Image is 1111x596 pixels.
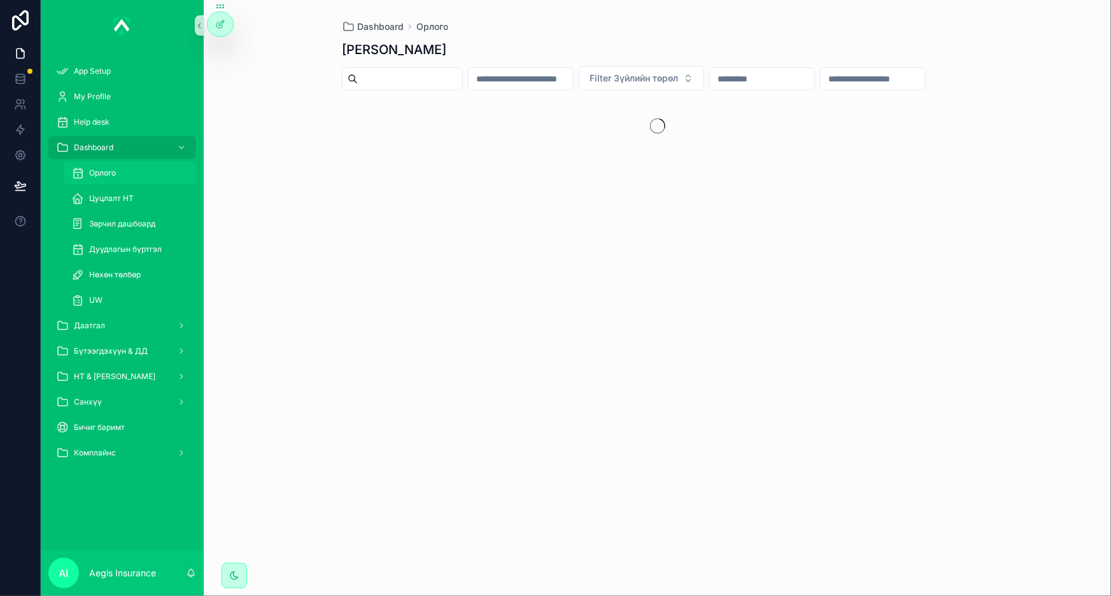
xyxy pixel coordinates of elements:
[89,295,103,305] span: UW
[342,20,404,33] a: Dashboard
[48,314,196,337] a: Даатгал
[89,567,156,579] p: Aegis Insurance
[89,193,134,204] span: Цуцлалт НТ
[64,212,196,235] a: Зөрчил дашбоард
[74,346,148,356] span: Бүтээгдэхүүн & ДД
[59,565,69,581] span: AI
[74,66,111,76] span: App Setup
[89,168,116,178] span: Орлого
[579,66,704,90] button: Select Button
[64,187,196,210] a: Цуцлалт НТ
[48,365,196,388] a: НТ & [PERSON_NAME]
[74,117,110,127] span: Help desk
[74,397,102,407] span: Санхүү
[342,41,446,59] h1: [PERSON_NAME]
[416,20,448,33] a: Орлого
[590,72,678,85] span: Filter Зүйлийн төрөл
[74,371,155,382] span: НТ & [PERSON_NAME]
[48,391,196,413] a: Санхүү
[74,422,125,433] span: Бичиг баримт
[41,51,204,481] div: scrollable content
[74,321,105,331] span: Даатгал
[357,20,404,33] span: Dashboard
[64,162,196,184] a: Орлого
[48,340,196,363] a: Бүтээгдэхүүн & ДД
[89,219,155,229] span: Зөрчил дашбоард
[48,441,196,464] a: Комплайнс
[48,416,196,439] a: Бичиг баримт
[74,142,113,153] span: Dashboard
[113,15,131,36] img: App logo
[64,263,196,286] a: Нөхөн төлбөр
[48,60,196,83] a: App Setup
[89,270,141,280] span: Нөхөн төлбөр
[64,289,196,312] a: UW
[74,92,111,102] span: My Profile
[48,111,196,134] a: Help desk
[74,448,116,458] span: Комплайнс
[89,244,162,254] span: Дуудлагын бүртгэл
[48,85,196,108] a: My Profile
[48,136,196,159] a: Dashboard
[64,238,196,261] a: Дуудлагын бүртгэл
